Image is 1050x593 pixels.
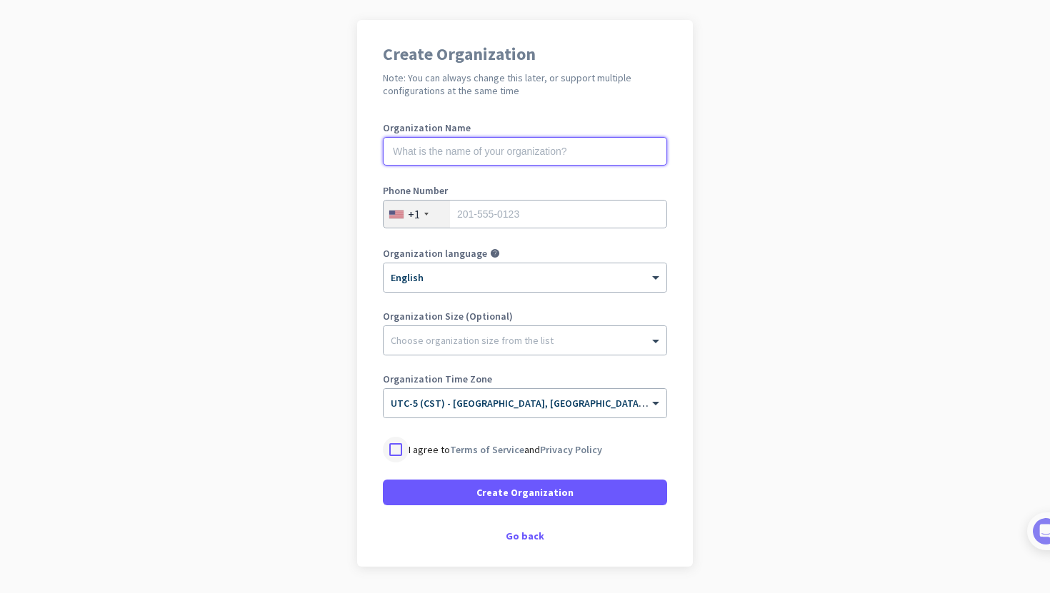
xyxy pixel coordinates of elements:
button: Create Organization [383,480,667,505]
div: +1 [408,207,420,221]
span: Create Organization [476,485,574,500]
h2: Note: You can always change this later, or support multiple configurations at the same time [383,71,667,97]
input: 201-555-0123 [383,200,667,228]
a: Privacy Policy [540,443,602,456]
h1: Create Organization [383,46,667,63]
label: Organization Size (Optional) [383,311,667,321]
div: Go back [383,531,667,541]
label: Phone Number [383,186,667,196]
label: Organization Time Zone [383,374,667,384]
i: help [490,248,500,258]
a: Terms of Service [450,443,524,456]
label: Organization language [383,248,487,258]
label: Organization Name [383,123,667,133]
p: I agree to and [409,442,602,457]
input: What is the name of your organization? [383,137,667,166]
